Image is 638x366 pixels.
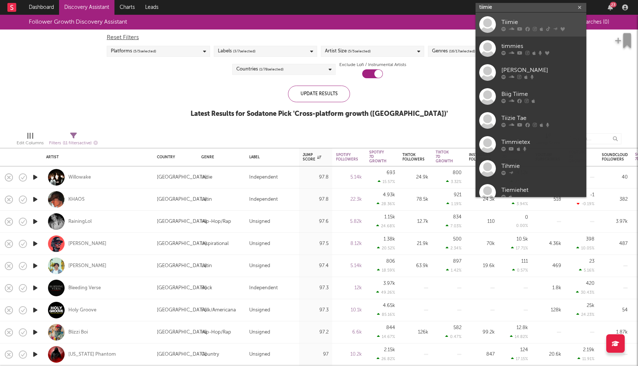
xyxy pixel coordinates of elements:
a: Biig Tiime [476,84,586,108]
div: 97.6 [303,217,329,226]
div: 18.59 % [377,268,395,273]
div: 3.94 % [512,201,528,206]
div: 10.1k [336,306,362,315]
div: Willowake [68,174,91,181]
div: Tihmie [501,162,583,170]
div: 24.68 % [376,224,395,228]
div: [GEOGRAPHIC_DATA] [157,195,207,204]
div: 398 [586,237,594,242]
div: 19.6k [469,262,495,270]
div: Platforms [111,47,156,56]
div: Edit Columns [17,139,44,148]
div: Independent [249,284,278,293]
input: Search... [566,133,621,144]
div: [PERSON_NAME] [501,66,583,75]
div: 693 [387,170,395,175]
div: 126k [402,328,428,337]
div: 4.93k [383,193,395,197]
span: ( 1 / 78 selected) [259,65,284,74]
div: 12.8k [517,325,528,330]
div: Country [201,350,219,359]
div: 12.7k [402,217,428,226]
div: Spotify Followers [336,153,358,162]
div: 844 [386,325,395,330]
button: 23 [608,4,613,10]
div: 11.91 % [577,356,594,361]
a: Tihmie [476,156,586,180]
div: [GEOGRAPHIC_DATA] [157,217,207,226]
div: Filters [49,139,98,148]
div: Soundcloud Followers [602,153,628,162]
span: ( 16 / 17 selected) [449,47,475,56]
div: 49.26 % [376,290,395,295]
div: 0.00 % [516,224,528,228]
div: [GEOGRAPHIC_DATA] [157,350,207,359]
a: Timmietex [476,132,586,156]
div: Latest Results for Sodatone Pick ' Cross-platform growth ([GEOGRAPHIC_DATA]) ' [191,110,448,118]
div: Biig Tiime [501,90,583,99]
div: Timmietex [501,138,583,146]
div: [GEOGRAPHIC_DATA] [157,306,207,315]
div: Tiizie Tae [501,114,583,122]
a: Bleeding Verse [68,285,101,291]
div: [GEOGRAPHIC_DATA] [157,239,207,248]
div: 30.43 % [576,290,594,295]
div: Tiimie [501,18,583,27]
a: Blizzi Boi [68,329,88,336]
div: Country [157,155,190,159]
div: Instagram Followers [469,153,491,162]
span: Saved Searches [565,20,609,25]
div: [GEOGRAPHIC_DATA] [157,262,207,270]
div: Artist Size [325,47,371,56]
div: -0.19 % [577,201,594,206]
div: 1.8k [535,284,561,293]
div: 20.6k [535,350,561,359]
div: 78.5k [402,195,428,204]
div: 15.57 % [378,179,395,184]
a: timmies [476,37,586,61]
div: 1.38k [384,237,395,242]
div: 14.67 % [377,334,395,339]
div: KHAOS [68,196,85,203]
a: [PERSON_NAME] [68,241,106,247]
div: 1.42 % [446,268,462,273]
div: 99.2k [469,328,495,337]
div: [GEOGRAPHIC_DATA] [157,284,207,293]
div: 97.3 [303,284,329,293]
div: 4.36k [535,239,561,248]
div: 21.9k [402,239,428,248]
span: ( 5 / 5 selected) [348,47,371,56]
div: 24.9k [402,173,428,182]
div: 97.3 [303,306,329,315]
div: 28.36 % [377,201,395,206]
div: Unsigned [249,262,270,270]
div: 382 [602,195,628,204]
div: 23 [589,259,594,264]
div: 24.23 % [576,312,594,317]
a: RainingLol [68,218,92,225]
a: [PERSON_NAME] [476,61,586,84]
div: 110 [469,217,495,226]
div: 518 [535,195,561,204]
div: 2.19k [583,348,594,352]
div: 10.5k [517,237,528,242]
div: Unsigned [249,239,270,248]
div: 97.8 [303,195,329,204]
div: 487 [602,239,628,248]
a: [PERSON_NAME] [68,263,106,269]
div: 2.15k [384,348,395,352]
div: 2.34 % [446,246,462,251]
div: Latin [201,262,212,270]
div: Hip-Hop/Rap [201,217,231,226]
div: [GEOGRAPHIC_DATA] [157,173,207,182]
div: 10.2k [336,350,362,359]
div: 0.57 % [512,268,528,273]
div: Spotify 7D Growth [369,150,387,163]
div: 1.15k [384,215,395,220]
div: Independent [249,195,278,204]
